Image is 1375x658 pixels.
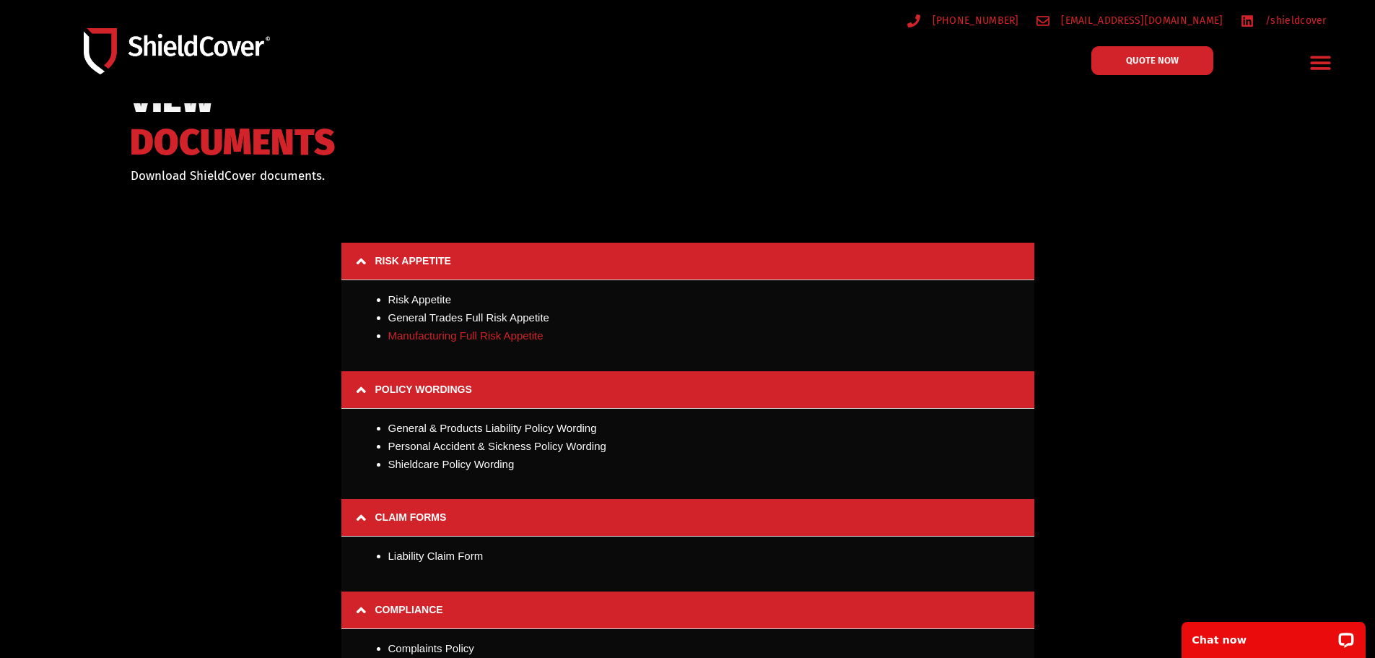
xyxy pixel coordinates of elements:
a: [EMAIL_ADDRESS][DOMAIN_NAME] [1036,12,1223,30]
span: /shieldcover [1262,12,1327,30]
span: VIEW [130,85,335,115]
a: General & Products Liability Policy Wording [388,422,597,434]
a: [PHONE_NUMBER] [907,12,1019,30]
span: [PHONE_NUMBER] [929,12,1019,30]
p: Download ShieldCover documents. [131,167,669,186]
a: Complaints Policy [388,642,474,654]
div: Menu Toggle [1304,46,1338,79]
a: Liability Claim Form [388,550,484,562]
iframe: LiveChat chat widget [1172,612,1375,658]
img: Shield-Cover-Underwriting-Australia-logo-full [84,28,270,74]
a: CLAIM FORMS [341,499,1034,537]
span: [EMAIL_ADDRESS][DOMAIN_NAME] [1057,12,1223,30]
a: QUOTE NOW [1091,46,1213,75]
a: Shieldcare Policy Wording [388,458,515,470]
a: RISK APPETITE [341,243,1034,280]
a: General Trades Full Risk Appetite [388,311,549,324]
a: Personal Accident & Sickness Policy Wording [388,440,606,452]
a: Manufacturing Full Risk Appetite [388,329,544,342]
a: POLICY WORDINGS [341,371,1034,409]
a: COMPLIANCE [341,592,1034,629]
span: QUOTE NOW [1126,56,1179,65]
a: Risk Appetite [388,293,452,306]
a: /shieldcover [1241,12,1327,30]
